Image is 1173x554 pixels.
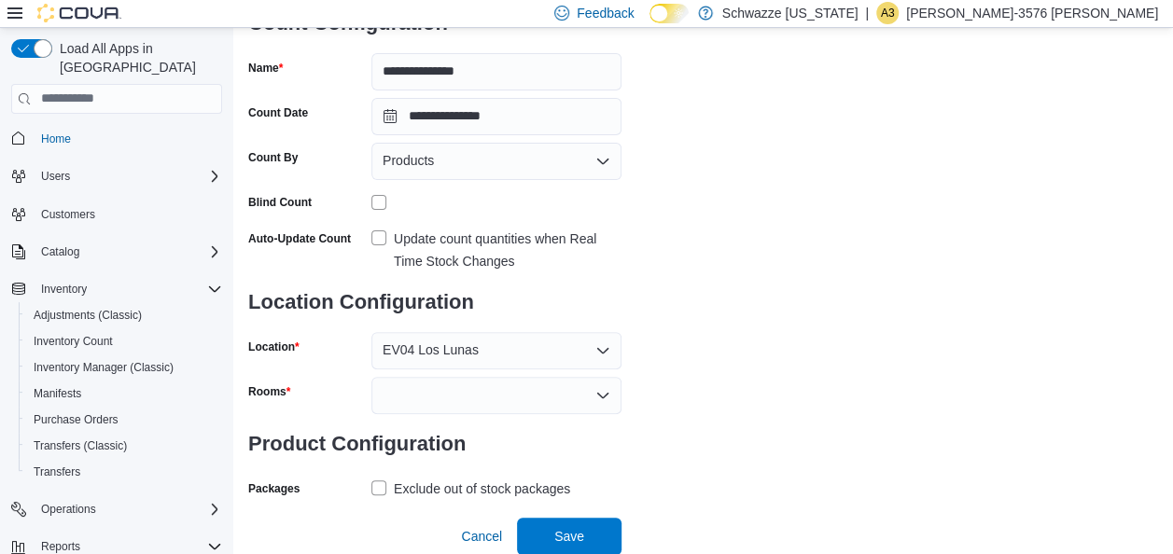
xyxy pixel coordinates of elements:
span: Inventory [41,282,87,297]
span: Catalog [41,244,79,259]
button: Transfers (Classic) [19,433,230,459]
span: Users [41,169,70,184]
p: [PERSON_NAME]-3576 [PERSON_NAME] [906,2,1158,24]
span: Inventory Count [26,330,222,353]
button: Inventory [4,276,230,302]
a: Transfers [26,461,88,483]
span: Reports [41,539,80,554]
label: Packages [248,481,300,496]
span: Products [383,149,434,172]
span: Transfers [34,464,80,479]
label: Location [248,339,300,354]
span: Operations [41,502,96,517]
button: Catalog [4,239,230,265]
button: Open list of options [595,343,610,358]
img: Cova [37,4,121,22]
div: Alexis-3576 Garcia-Ortega [876,2,899,24]
button: Operations [34,498,104,520]
span: Users [34,165,222,187]
button: Inventory [34,278,94,300]
label: Count By [248,150,298,165]
a: Manifests [26,382,89,405]
span: Adjustments (Classic) [26,304,222,326]
h3: Product Configuration [248,414,621,474]
button: Purchase Orders [19,407,230,433]
span: Home [34,127,222,150]
div: Exclude out of stock packages [394,478,570,500]
a: Customers [34,203,103,226]
span: Load All Apps in [GEOGRAPHIC_DATA] [52,39,222,76]
label: Rooms [248,384,290,399]
span: EV04 Los Lunas [383,339,479,361]
span: Transfers (Classic) [34,438,127,453]
input: Press the down key to open a popover containing a calendar. [371,98,621,135]
button: Operations [4,496,230,522]
h3: Location Configuration [248,272,621,332]
div: Blind Count [248,195,312,210]
button: Open list of options [595,154,610,169]
span: A3 [881,2,895,24]
span: Inventory Count [34,334,113,349]
span: Cancel [461,527,502,546]
span: Operations [34,498,222,520]
p: Schwazze [US_STATE] [722,2,859,24]
a: Inventory Manager (Classic) [26,356,181,379]
span: Manifests [34,386,81,401]
span: Customers [41,207,95,222]
label: Count Date [248,105,308,120]
span: Purchase Orders [34,412,119,427]
button: Adjustments (Classic) [19,302,230,328]
span: Customers [34,202,222,226]
button: Home [4,125,230,152]
span: Manifests [26,382,222,405]
span: Inventory Manager (Classic) [34,360,174,375]
span: Purchase Orders [26,409,222,431]
button: Catalog [34,241,87,263]
button: Open list of options [595,388,610,403]
button: Inventory Manager (Classic) [19,354,230,381]
input: Dark Mode [649,4,689,23]
a: Transfers (Classic) [26,435,134,457]
span: Save [554,527,584,546]
label: Auto-Update Count [248,231,351,246]
button: Inventory Count [19,328,230,354]
span: Inventory [34,278,222,300]
span: Catalog [34,241,222,263]
button: Transfers [19,459,230,485]
span: Transfers [26,461,222,483]
span: Dark Mode [649,23,650,24]
div: Update count quantities when Real Time Stock Changes [394,228,621,272]
label: Name [248,61,283,76]
button: Customers [4,201,230,228]
span: Feedback [577,4,634,22]
button: Users [4,163,230,189]
span: Home [41,132,71,146]
button: Manifests [19,381,230,407]
span: Inventory Manager (Classic) [26,356,222,379]
a: Purchase Orders [26,409,126,431]
a: Adjustments (Classic) [26,304,149,326]
a: Home [34,128,78,150]
a: Inventory Count [26,330,120,353]
span: Adjustments (Classic) [34,308,142,323]
button: Users [34,165,77,187]
span: Transfers (Classic) [26,435,222,457]
p: | [865,2,869,24]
